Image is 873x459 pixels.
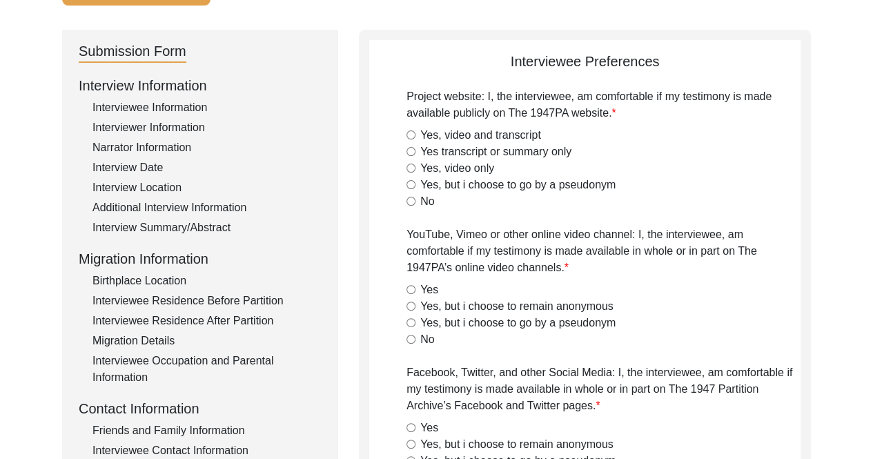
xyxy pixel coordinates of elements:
label: Yes [420,420,438,436]
label: No [420,193,434,210]
div: Additional Interview Information [92,199,322,216]
label: Yes, but i choose to remain anonymous [420,298,614,315]
div: Submission Form [79,41,186,63]
div: Interviewee Preferences [369,51,801,72]
div: Interview Location [92,179,322,196]
div: Interview Date [92,159,322,176]
label: No [420,331,434,348]
div: Interviewee Occupation and Parental Information [92,353,322,386]
div: Interviewee Residence Before Partition [92,293,322,309]
label: Yes, video only [420,160,494,177]
div: Contact Information [79,398,322,419]
div: Interview Summary/Abstract [92,219,322,236]
div: Migration Information [79,248,322,269]
label: Yes, video and transcript [420,127,541,144]
label: Facebook, Twitter, and other Social Media: I, the interviewee, am comfortable if my testimony is ... [406,364,801,414]
label: Yes [420,282,438,298]
div: Interviewer Information [92,119,322,136]
label: Yes, but i choose to go by a pseudonym [420,177,616,193]
div: Friends and Family Information [92,422,322,439]
div: Migration Details [92,333,322,349]
label: Yes, but i choose to go by a pseudonym [420,315,616,331]
div: Interviewee Information [92,99,322,116]
label: Yes transcript or summary only [420,144,571,160]
div: Interviewee Residence After Partition [92,313,322,329]
div: Narrator Information [92,139,322,156]
div: Birthplace Location [92,273,322,289]
label: Project website: I, the interviewee, am comfortable if my testimony is made available publicly on... [406,88,801,121]
label: Yes, but i choose to remain anonymous [420,436,614,453]
label: YouTube, Vimeo or other online video channel: I, the interviewee, am comfortable if my testimony ... [406,226,801,276]
div: Interviewee Contact Information [92,442,322,459]
div: Interview Information [79,75,322,96]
